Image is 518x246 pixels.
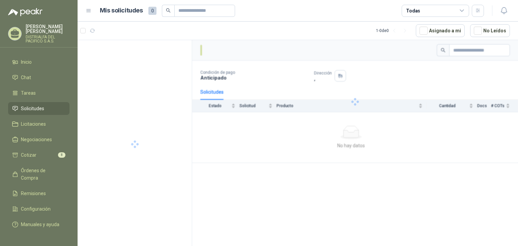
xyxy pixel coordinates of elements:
[8,118,69,130] a: Licitaciones
[21,167,63,182] span: Órdenes de Compra
[8,56,69,68] a: Inicio
[100,6,143,16] h1: Mis solicitudes
[21,105,44,112] span: Solicitudes
[8,71,69,84] a: Chat
[166,8,171,13] span: search
[8,87,69,99] a: Tareas
[8,203,69,215] a: Configuración
[8,133,69,146] a: Negociaciones
[8,164,69,184] a: Órdenes de Compra
[21,151,36,159] span: Cotizar
[8,218,69,231] a: Manuales y ayuda
[21,74,31,81] span: Chat
[470,24,510,37] button: No Leídos
[26,35,69,43] p: DISTRIALFA DEL PACIFICO S.A.S.
[21,89,36,97] span: Tareas
[8,102,69,115] a: Solicitudes
[416,24,465,37] button: Asignado a mi
[58,152,65,158] span: 8
[8,149,69,161] a: Cotizar8
[148,7,156,15] span: 0
[376,25,410,36] div: 1 - 0 de 0
[21,120,46,128] span: Licitaciones
[21,58,32,66] span: Inicio
[21,221,59,228] span: Manuales y ayuda
[21,136,52,143] span: Negociaciones
[8,8,42,16] img: Logo peakr
[21,205,51,213] span: Configuración
[406,7,420,14] div: Todas
[26,24,69,34] p: [PERSON_NAME] [PERSON_NAME]
[21,190,46,197] span: Remisiones
[8,187,69,200] a: Remisiones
